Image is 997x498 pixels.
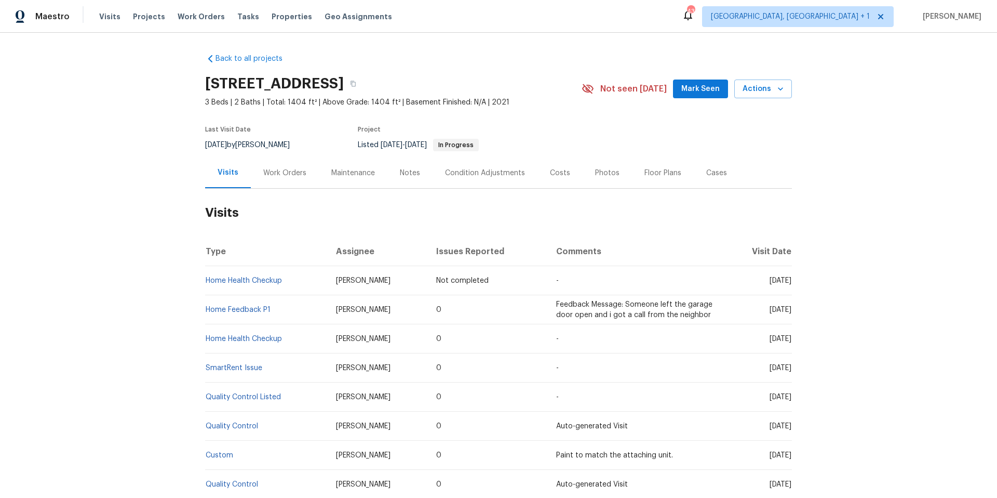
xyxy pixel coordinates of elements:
[205,54,305,64] a: Back to all projects
[133,11,165,22] span: Projects
[336,394,390,401] span: [PERSON_NAME]
[919,11,981,22] span: [PERSON_NAME]
[436,394,441,401] span: 0
[178,11,225,22] span: Work Orders
[99,11,120,22] span: Visits
[237,13,259,20] span: Tasks
[550,168,570,178] div: Costs
[436,481,441,488] span: 0
[556,452,673,459] span: Paint to match the attaching unit.
[405,141,427,149] span: [DATE]
[344,74,362,93] button: Copy Address
[358,141,479,149] span: Listed
[206,364,262,372] a: SmartRent Issue
[600,84,667,94] span: Not seen [DATE]
[206,394,281,401] a: Quality Control Listed
[336,481,390,488] span: [PERSON_NAME]
[336,335,390,343] span: [PERSON_NAME]
[205,141,227,149] span: [DATE]
[358,126,381,133] span: Project
[556,481,628,488] span: Auto-generated Visit
[595,168,619,178] div: Photos
[336,452,390,459] span: [PERSON_NAME]
[436,306,441,313] span: 0
[263,168,306,178] div: Work Orders
[644,168,681,178] div: Floor Plans
[206,481,258,488] a: Quality Control
[556,394,559,401] span: -
[743,83,784,96] span: Actions
[205,139,302,151] div: by [PERSON_NAME]
[336,423,390,430] span: [PERSON_NAME]
[770,394,791,401] span: [DATE]
[556,277,559,284] span: -
[436,277,489,284] span: Not completed
[328,237,428,266] th: Assignee
[770,423,791,430] span: [DATE]
[556,335,559,343] span: -
[770,452,791,459] span: [DATE]
[336,277,390,284] span: [PERSON_NAME]
[205,97,582,108] span: 3 Beds | 2 Baths | Total: 1404 ft² | Above Grade: 1404 ft² | Basement Finished: N/A | 2021
[336,364,390,372] span: [PERSON_NAME]
[205,126,251,133] span: Last Visit Date
[428,237,547,266] th: Issues Reported
[206,423,258,430] a: Quality Control
[556,423,628,430] span: Auto-generated Visit
[436,364,441,372] span: 0
[556,364,559,372] span: -
[206,452,233,459] a: Custom
[770,364,791,372] span: [DATE]
[673,80,728,99] button: Mark Seen
[205,237,328,266] th: Type
[434,142,478,148] span: In Progress
[336,306,390,313] span: [PERSON_NAME]
[770,481,791,488] span: [DATE]
[556,301,712,319] span: Feedback Message: Someone left the garage door open and i got a call from the neighbor
[206,277,282,284] a: Home Health Checkup
[687,6,694,17] div: 43
[206,306,271,313] a: Home Feedback P1
[770,277,791,284] span: [DATE]
[711,11,870,22] span: [GEOGRAPHIC_DATA], [GEOGRAPHIC_DATA] + 1
[206,335,282,343] a: Home Health Checkup
[331,168,375,178] div: Maintenance
[681,83,720,96] span: Mark Seen
[436,452,441,459] span: 0
[272,11,312,22] span: Properties
[35,11,70,22] span: Maestro
[445,168,525,178] div: Condition Adjustments
[770,306,791,313] span: [DATE]
[218,167,238,178] div: Visits
[706,168,727,178] div: Cases
[381,141,402,149] span: [DATE]
[381,141,427,149] span: -
[734,80,792,99] button: Actions
[205,189,792,237] h2: Visits
[436,423,441,430] span: 0
[548,237,724,266] th: Comments
[770,335,791,343] span: [DATE]
[205,78,344,89] h2: [STREET_ADDRESS]
[724,237,792,266] th: Visit Date
[325,11,392,22] span: Geo Assignments
[436,335,441,343] span: 0
[400,168,420,178] div: Notes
